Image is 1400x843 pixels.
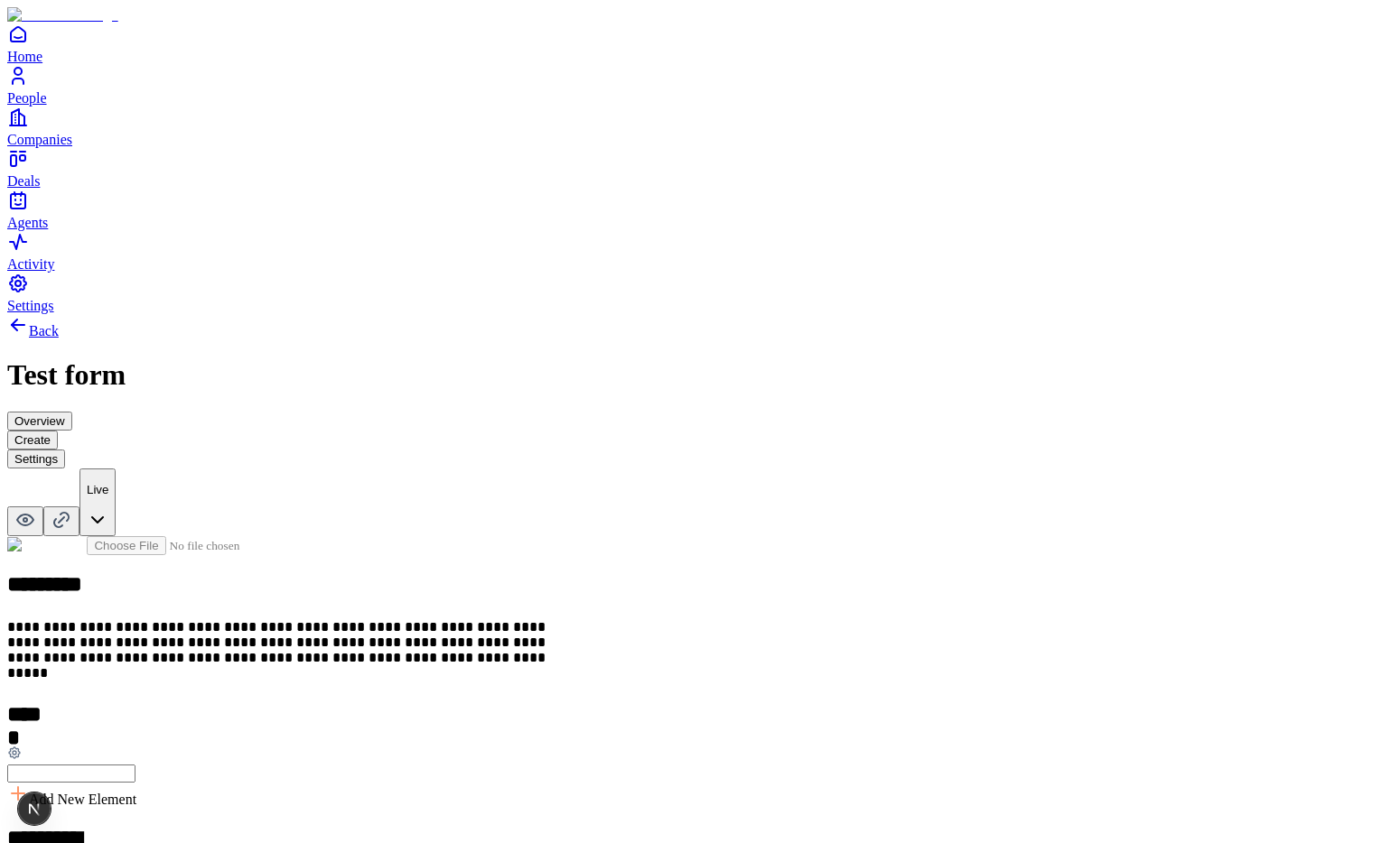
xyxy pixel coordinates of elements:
a: Agents [7,190,1393,230]
img: Item Brain Logo [7,7,118,23]
span: People [7,90,47,106]
img: Form Logo [7,537,87,553]
a: Deals [7,148,1393,189]
a: People [7,65,1393,106]
span: Companies [7,132,72,147]
span: Agents [7,215,48,230]
span: Activity [7,256,54,272]
span: Settings [7,298,54,313]
span: Deals [7,173,40,189]
button: Overview [7,412,72,431]
a: Back [7,323,59,338]
button: Create [7,431,58,449]
span: Add New Element [29,792,136,807]
a: Companies [7,107,1393,147]
span: Home [7,49,42,64]
a: Settings [7,273,1393,313]
a: Activity [7,231,1393,272]
h1: Test form [7,358,1393,392]
button: Settings [7,449,65,468]
a: Home [7,23,1393,64]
